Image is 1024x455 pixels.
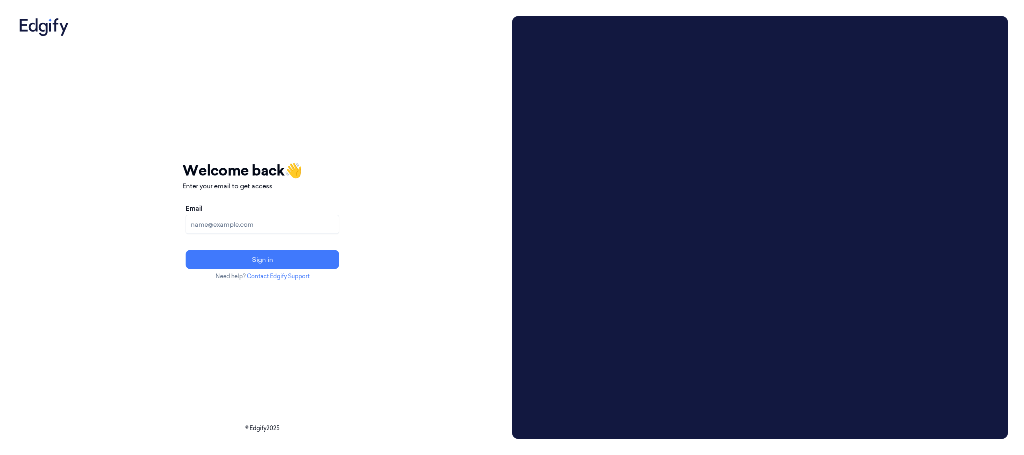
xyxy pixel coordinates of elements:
[182,160,342,181] h1: Welcome back 👋
[186,250,339,269] button: Sign in
[186,215,339,234] input: name@example.com
[186,204,202,213] label: Email
[247,273,310,280] a: Contact Edgify Support
[16,424,509,433] p: © Edgify 2025
[182,272,342,281] p: Need help?
[182,181,342,191] p: Enter your email to get access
